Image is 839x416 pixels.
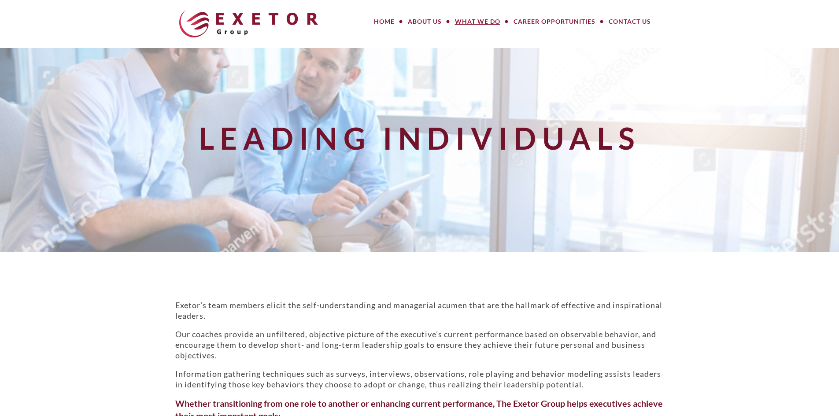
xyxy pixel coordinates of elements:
a: Contact Us [602,13,658,30]
h1: Leading Individuals [170,121,669,155]
p: Information gathering techniques such as surveys, interviews, observations, role playing and beha... [175,368,664,390]
p: Our coaches provide an unfiltered, objective picture of the executive’s current performance based... [175,329,664,361]
a: Career Opportunities [507,13,602,30]
p: Exetor’s team members elicit the self-understanding and managerial acumen that are the hallmark o... [175,300,664,321]
a: What We Do [448,13,507,30]
img: The Exetor Group [179,10,318,37]
a: About Us [401,13,448,30]
a: Home [367,13,401,30]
